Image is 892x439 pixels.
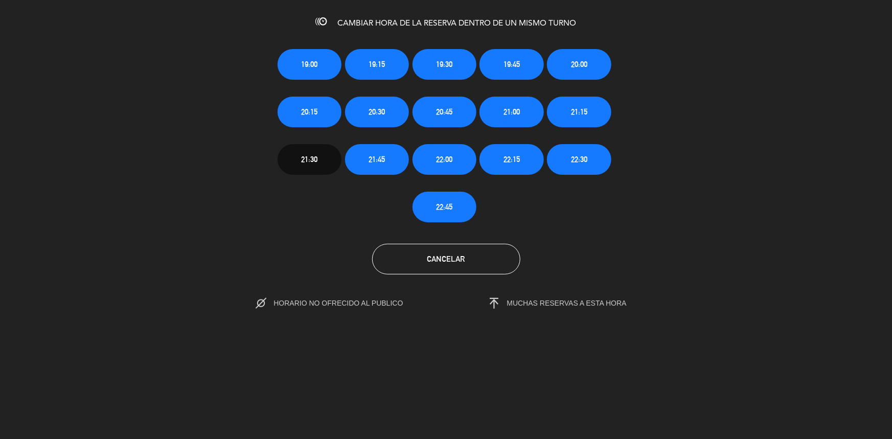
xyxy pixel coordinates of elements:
button: 19:45 [479,49,543,80]
button: 20:45 [413,97,476,127]
button: 20:00 [547,49,611,80]
button: Cancelar [372,244,520,274]
button: 19:15 [345,49,409,80]
button: 21:15 [547,97,611,127]
button: 21:45 [345,144,409,175]
span: 21:45 [369,153,385,165]
button: 22:15 [479,144,543,175]
button: 22:30 [547,144,611,175]
span: 20:45 [436,106,452,118]
span: CAMBIAR HORA DE LA RESERVA DENTRO DE UN MISMO TURNO [338,19,577,28]
button: 20:30 [345,97,409,127]
span: 22:00 [436,153,452,165]
span: 19:00 [301,58,317,70]
button: 22:00 [413,144,476,175]
span: 20:00 [571,58,587,70]
button: 21:30 [278,144,341,175]
span: 19:30 [436,58,452,70]
button: 19:00 [278,49,341,80]
span: MUCHAS RESERVAS A ESTA HORA [507,299,627,307]
span: 22:30 [571,153,587,165]
span: 22:45 [436,201,452,213]
button: 21:00 [479,97,543,127]
span: 19:45 [504,58,520,70]
span: 20:15 [301,106,317,118]
span: 19:15 [369,58,385,70]
span: 20:30 [369,106,385,118]
span: 21:15 [571,106,587,118]
span: Cancelar [427,255,465,263]
button: 20:15 [278,97,341,127]
span: HORARIO NO OFRECIDO AL PUBLICO [273,299,424,307]
span: 22:15 [504,153,520,165]
button: 22:45 [413,192,476,222]
button: 19:30 [413,49,476,80]
span: 21:00 [504,106,520,118]
span: 21:30 [301,153,317,165]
